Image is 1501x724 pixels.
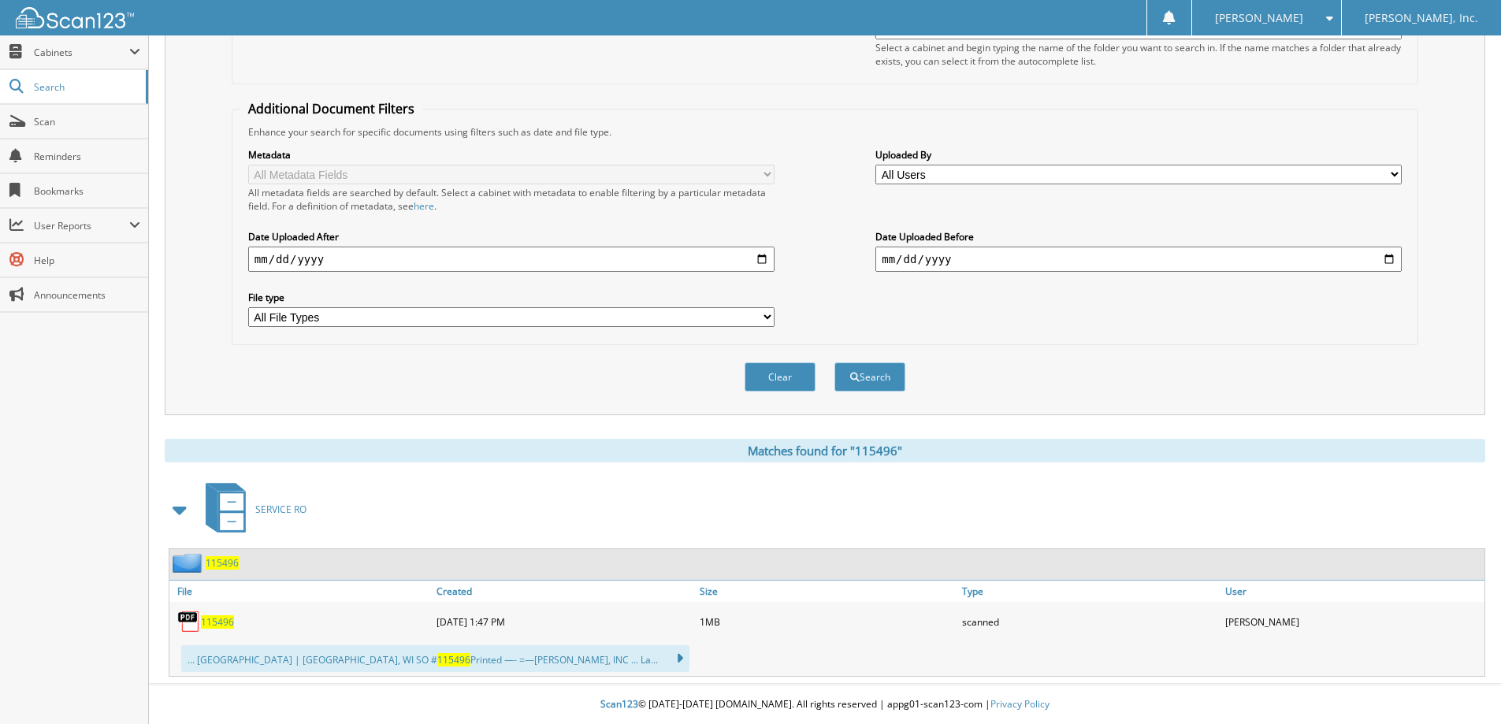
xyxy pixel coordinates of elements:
button: Search [834,362,905,392]
span: SERVICE RO [255,503,307,516]
label: Metadata [248,148,775,162]
a: Privacy Policy [990,697,1050,711]
span: Reminders [34,150,140,163]
label: Date Uploaded After [248,230,775,243]
div: Matches found for "115496" [165,439,1485,462]
div: Select a cabinet and begin typing the name of the folder you want to search in. If the name match... [875,41,1402,68]
span: User Reports [34,219,129,232]
legend: Additional Document Filters [240,100,422,117]
span: Scan123 [600,697,638,711]
img: folder2.png [173,553,206,573]
span: Search [34,80,138,94]
span: 115496 [437,653,470,666]
a: 115496 [201,615,234,629]
iframe: Chat Widget [1422,648,1501,724]
div: scanned [958,606,1221,637]
span: Bookmarks [34,184,140,198]
div: 1MB [696,606,959,637]
span: Cabinets [34,46,129,59]
div: [DATE] 1:47 PM [433,606,696,637]
div: ... [GEOGRAPHIC_DATA] | [GEOGRAPHIC_DATA], WI SO # Printed —- =—[PERSON_NAME], INC ... La... [181,645,689,672]
a: Created [433,581,696,602]
a: here [414,199,434,213]
a: File [169,581,433,602]
input: end [875,247,1402,272]
div: Enhance your search for specific documents using filters such as date and file type. [240,125,1410,139]
label: File type [248,291,775,304]
span: Announcements [34,288,140,302]
button: Clear [745,362,816,392]
a: Size [696,581,959,602]
label: Date Uploaded Before [875,230,1402,243]
a: 115496 [206,556,239,570]
a: User [1221,581,1484,602]
div: [PERSON_NAME] [1221,606,1484,637]
a: SERVICE RO [196,478,307,540]
div: © [DATE]-[DATE] [DOMAIN_NAME]. All rights reserved | appg01-scan123-com | [149,685,1501,724]
span: Help [34,254,140,267]
a: Type [958,581,1221,602]
input: start [248,247,775,272]
span: [PERSON_NAME] [1215,13,1303,23]
img: PDF.png [177,610,201,633]
span: [PERSON_NAME], Inc. [1365,13,1478,23]
span: Scan [34,115,140,128]
label: Uploaded By [875,148,1402,162]
div: All metadata fields are searched by default. Select a cabinet with metadata to enable filtering b... [248,186,775,213]
img: scan123-logo-white.svg [16,7,134,28]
